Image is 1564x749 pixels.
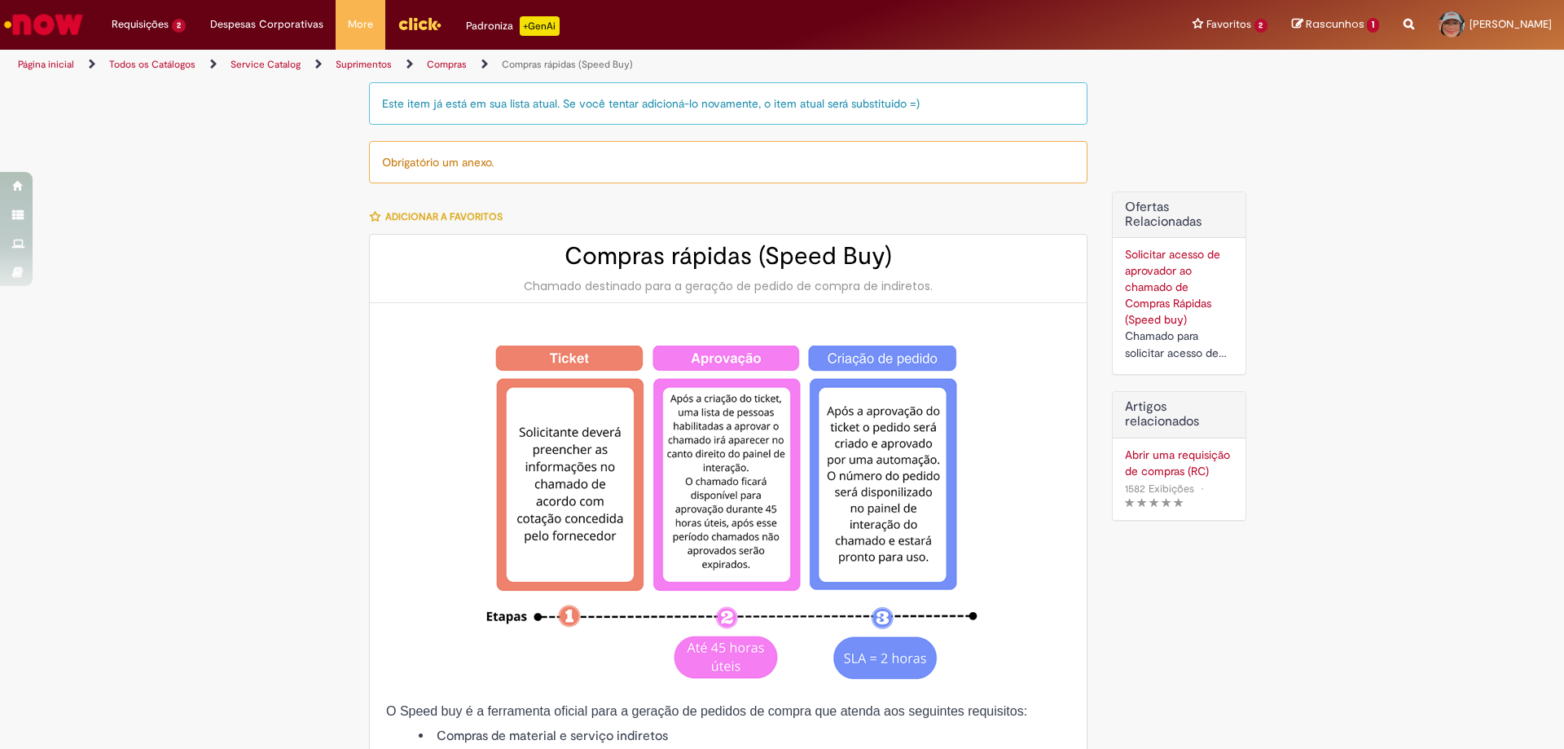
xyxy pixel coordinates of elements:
img: ServiceNow [2,8,86,41]
span: O Speed buy é a ferramenta oficial para a geração de pedidos de compra que atenda aos seguintes r... [386,704,1027,718]
div: Obrigatório um anexo. [369,141,1087,183]
span: 1582 Exibições [1125,482,1194,496]
div: Chamado para solicitar acesso de aprovador ao ticket de Speed buy [1125,328,1233,362]
span: 2 [172,19,186,33]
a: Rascunhos [1292,17,1379,33]
h3: Artigos relacionados [1125,400,1233,429]
span: Adicionar a Favoritos [385,210,503,223]
div: Chamado destinado para a geração de pedido de compra de indiretos. [386,278,1070,294]
div: Este item já está em sua lista atual. Se você tentar adicioná-lo novamente, o item atual será sub... [369,82,1087,125]
a: Compras [427,58,467,71]
a: Suprimentos [336,58,392,71]
ul: Trilhas de página [12,50,1030,80]
span: More [348,16,373,33]
span: 2 [1254,19,1268,33]
a: Todos os Catálogos [109,58,195,71]
span: 1 [1367,18,1379,33]
li: Compras de material e serviço indiretos [419,727,1070,746]
span: Rascunhos [1306,16,1364,32]
span: Requisições [112,16,169,33]
h2: Ofertas Relacionadas [1125,200,1233,229]
a: Abrir uma requisição de compras (RC) [1125,447,1233,479]
a: Solicitar acesso de aprovador ao chamado de Compras Rápidas (Speed buy) [1125,247,1220,327]
div: Ofertas Relacionadas [1112,192,1246,375]
button: Adicionar a Favoritos [369,200,512,234]
h2: Compras rápidas (Speed Buy) [386,243,1070,270]
a: Service Catalog [231,58,301,71]
span: Despesas Corporativas [210,16,323,33]
img: click_logo_yellow_360x200.png [398,11,442,36]
div: Padroniza [466,16,560,36]
p: +GenAi [520,16,560,36]
span: [PERSON_NAME] [1470,17,1552,31]
span: • [1197,478,1207,500]
a: Compras rápidas (Speed Buy) [502,58,633,71]
a: Página inicial [18,58,74,71]
span: Favoritos [1206,16,1251,33]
